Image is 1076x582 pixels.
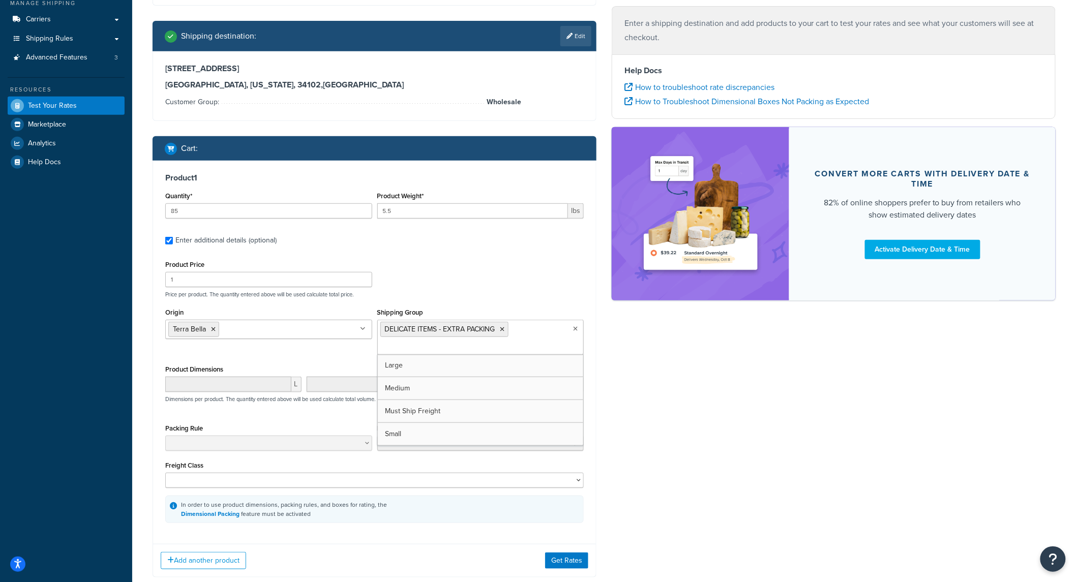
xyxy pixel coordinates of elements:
a: Carriers [8,10,125,29]
label: Product Weight* [377,192,424,200]
label: Packing Rule [165,424,203,432]
span: Must Ship Freight [385,406,441,416]
a: Advanced Features3 [8,48,125,67]
p: Dimensions per product. The quantity entered above will be used calculate total volume. [163,395,376,403]
div: Enter additional details (optional) [175,233,277,248]
a: Test Your Rates [8,97,125,115]
span: Customer Group: [165,97,222,107]
h3: [STREET_ADDRESS] [165,64,584,74]
h2: Shipping destination : [181,32,256,41]
span: Terra Bella [173,324,206,334]
img: feature-image-ddt-36eae7f7280da8017bfb280eaccd9c446f90b1fe08728e4019434db127062ab4.png [637,142,764,285]
span: 3 [114,53,118,62]
span: Test Your Rates [28,102,77,110]
span: Wholesale [484,96,521,108]
a: Analytics [8,134,125,152]
span: L [291,377,302,392]
span: Small [385,428,402,439]
label: Quantity* [165,192,192,200]
span: Large [385,360,403,371]
a: Large [378,354,584,377]
a: Small [378,423,584,445]
span: DELICATE ITEMS - EXTRA PACKING [385,324,495,334]
div: Resources [8,85,125,94]
p: Price per product. The quantity entered above will be used calculate total price. [163,291,586,298]
a: How to troubleshoot rate discrepancies [624,81,774,93]
span: Advanced Features [26,53,87,62]
label: Product Dimensions [165,365,223,373]
a: Dimensional Packing [181,509,240,518]
div: In order to use product dimensions, packing rules, and boxes for rating, the feature must be acti... [181,500,387,518]
span: lbs [568,203,584,219]
a: Edit [560,26,591,46]
a: Help Docs [8,153,125,171]
span: Analytics [28,139,56,148]
li: Advanced Features [8,48,125,67]
a: Medium [378,377,584,400]
span: Medium [385,383,410,393]
a: How to Troubleshoot Dimensional Boxes Not Packing as Expected [624,96,870,107]
span: Help Docs [28,158,61,167]
label: Origin [165,309,184,316]
span: Shipping Rules [26,35,73,43]
h4: Help Docs [624,65,1043,77]
span: Carriers [26,15,51,24]
label: Product Price [165,261,204,268]
input: 0 [165,203,372,219]
h3: Product 1 [165,173,584,183]
a: Marketplace [8,115,125,134]
div: Convert more carts with delivery date & time [814,169,1031,189]
button: Get Rates [545,553,588,569]
a: Activate Delivery Date & Time [865,240,980,259]
h2: Cart : [181,144,198,153]
p: Enter a shipping destination and add products to your cart to test your rates and see what your c... [624,16,1043,45]
span: Marketplace [28,120,66,129]
input: Enter additional details (optional) [165,237,173,244]
div: 82% of online shoppers prefer to buy from retailers who show estimated delivery dates [814,197,1031,221]
label: Freight Class [165,462,203,469]
a: Must Ship Freight [378,400,584,422]
label: Shipping Group [377,309,424,316]
a: Shipping Rules [8,29,125,48]
input: 0.00 [377,203,569,219]
h3: [GEOGRAPHIC_DATA], [US_STATE], 34102 , [GEOGRAPHIC_DATA] [165,80,584,90]
button: Open Resource Center [1040,546,1066,572]
button: Add another product [161,552,246,569]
